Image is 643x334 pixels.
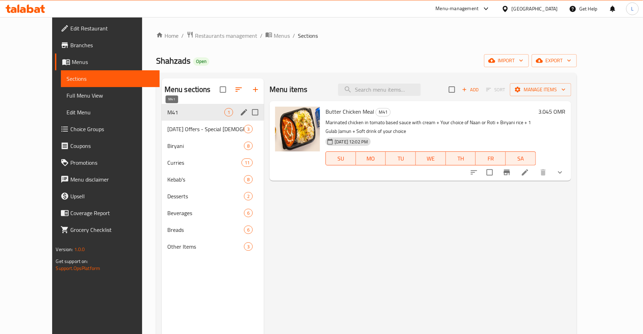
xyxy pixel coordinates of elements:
span: Sections [298,31,318,40]
div: items [244,192,253,200]
span: TH [449,154,473,164]
div: Kebab's8 [162,171,264,188]
span: SU [329,154,353,164]
span: Menu disclaimer [70,175,154,184]
a: Coupons [55,137,160,154]
span: export [537,56,571,65]
a: Restaurants management [187,31,257,40]
span: Add [461,86,480,94]
div: [DATE] Offers - Special [DEMOGRAPHIC_DATA] Menu3 [162,121,264,137]
a: Edit Menu [61,104,160,121]
button: Manage items [510,83,571,96]
h2: Menu sections [165,84,211,95]
span: TU [389,154,413,164]
a: Home [156,31,179,40]
div: Menu-management [436,5,479,13]
div: Desserts2 [162,188,264,205]
span: Sort sections [230,81,247,98]
div: items [244,175,253,184]
button: import [484,54,529,67]
span: 3 [244,243,252,250]
nav: breadcrumb [156,31,577,40]
button: FR [476,151,506,165]
span: Manage items [516,85,566,94]
button: TU [386,151,416,165]
div: Desserts [167,192,244,200]
span: Select to update [482,165,497,180]
a: Promotions [55,154,160,171]
span: Kebab's [167,175,244,184]
span: Choice Groups [70,125,154,133]
a: Support.OpsPlatform [56,264,100,273]
a: Upsell [55,188,160,205]
button: Branch-specific-item [498,164,515,181]
span: Add item [459,84,482,95]
button: Add section [247,81,264,98]
button: export [532,54,577,67]
div: [GEOGRAPHIC_DATA] [512,5,558,13]
div: Beverages6 [162,205,264,221]
button: WE [416,151,446,165]
span: M41 [167,108,224,116]
span: Coupons [70,142,154,150]
span: Edit Restaurant [70,24,154,33]
span: Edit Menu [67,108,154,116]
span: Other Items [167,242,244,251]
img: Butter Chicken Meal [275,107,320,151]
div: M41 [376,108,391,116]
div: Ramadan Offers - Special Iftar Menu [167,125,244,133]
div: items [244,209,253,217]
span: FR [478,154,503,164]
button: Add [459,84,482,95]
button: delete [535,164,552,181]
span: Butter Chicken Meal [326,106,374,117]
a: Full Menu View [61,87,160,104]
div: Open [193,57,209,66]
button: sort-choices [466,164,482,181]
span: Get support on: [56,257,88,266]
button: SU [326,151,356,165]
span: MO [359,154,383,164]
span: Sections [67,74,154,83]
li: / [293,31,295,40]
li: / [260,31,263,40]
span: Branches [70,41,154,49]
span: WE [419,154,443,164]
div: items [224,108,233,116]
span: Open [193,58,209,64]
div: items [244,142,253,150]
div: items [244,242,253,251]
a: Branches [55,37,160,54]
div: Curries11 [162,154,264,171]
span: Grocery Checklist [70,226,154,234]
span: 6 [244,210,252,216]
span: Beverages [167,209,244,217]
span: Curries [167,158,242,167]
span: 1.0.0 [74,245,85,254]
span: 8 [244,176,252,183]
span: SA [509,154,533,164]
span: Menus [72,58,154,66]
h2: Menu items [270,84,308,95]
span: Upsell [70,192,154,200]
span: Biryani [167,142,244,150]
span: L [631,5,634,13]
a: Grocery Checklist [55,221,160,238]
button: edit [239,107,249,118]
a: Menu disclaimer [55,171,160,188]
button: MO [356,151,386,165]
p: Marinated chicken in tomato based sauce with cream + Your choice of Naan or Roti + Biryani rice +... [326,118,536,136]
a: Edit menu item [521,168,529,177]
span: Restaurants management [195,31,257,40]
span: 11 [242,159,252,166]
button: show more [552,164,568,181]
div: items [244,125,253,133]
span: 6 [244,227,252,233]
span: [DATE] Offers - Special [DEMOGRAPHIC_DATA] Menu [167,125,244,133]
span: 8 [244,143,252,149]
